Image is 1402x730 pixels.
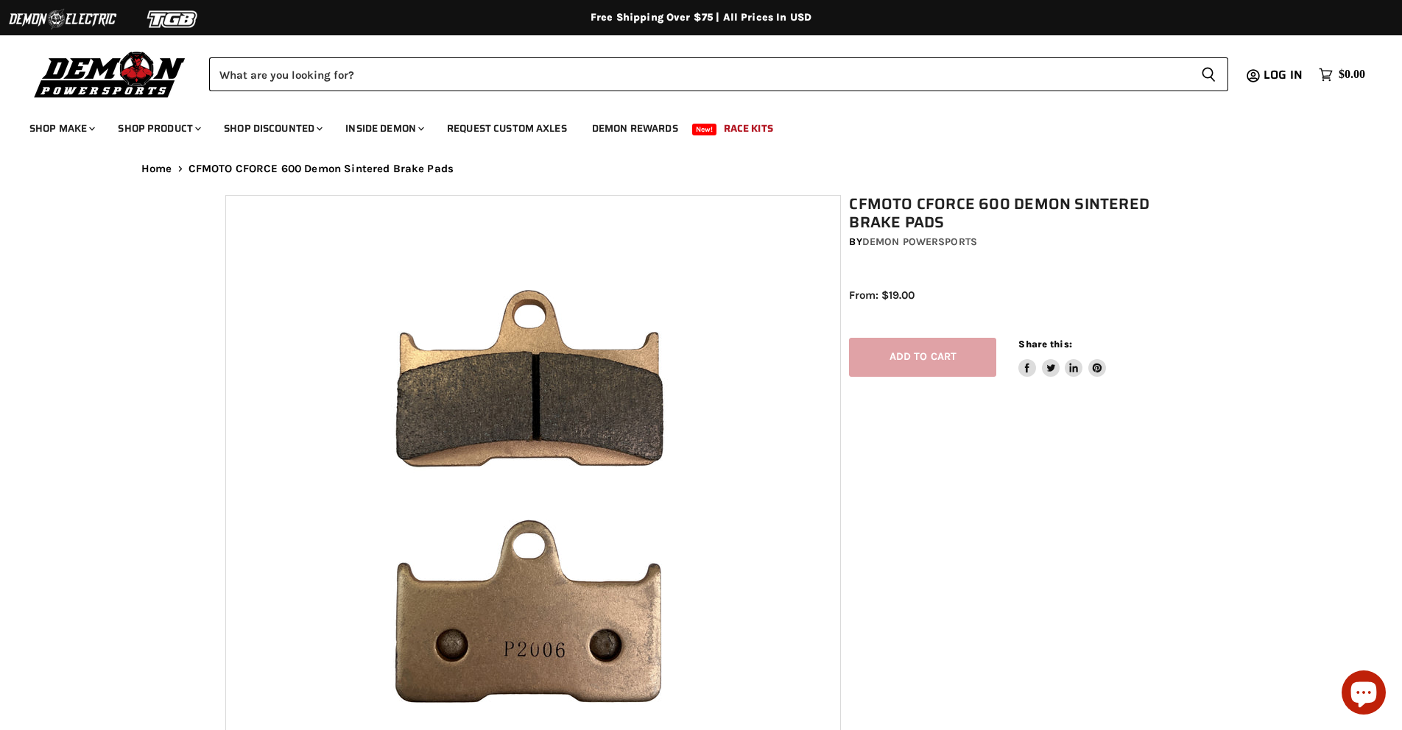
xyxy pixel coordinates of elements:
[1189,57,1228,91] button: Search
[1257,68,1311,82] a: Log in
[213,113,331,143] a: Shop Discounted
[1018,338,1106,377] aside: Share this:
[849,234,1185,250] div: by
[581,113,689,143] a: Demon Rewards
[1018,339,1071,350] span: Share this:
[29,48,191,100] img: Demon Powersports
[209,57,1189,91] input: Search
[112,11,1290,24] div: Free Shipping Over $75 | All Prices In USD
[7,5,118,33] img: Demon Electric Logo 2
[107,113,210,143] a: Shop Product
[1264,65,1303,84] span: Log in
[209,57,1228,91] form: Product
[141,163,172,175] a: Home
[862,235,977,248] a: Demon Powersports
[334,113,433,143] a: Inside Demon
[112,163,1290,175] nav: Breadcrumbs
[1311,64,1373,85] a: $0.00
[436,113,578,143] a: Request Custom Axles
[18,113,104,143] a: Shop Make
[118,5,228,33] img: TGB Logo 2
[849,195,1185,232] h1: CFMOTO CFORCE 600 Demon Sintered Brake Pads
[692,124,717,135] span: New!
[1337,670,1390,718] inbox-online-store-chat: Shopify online store chat
[713,113,784,143] a: Race Kits
[849,288,915,302] span: From: $19.00
[1339,68,1365,82] span: $0.00
[189,163,454,175] span: CFMOTO CFORCE 600 Demon Sintered Brake Pads
[18,107,1362,143] ul: Main menu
